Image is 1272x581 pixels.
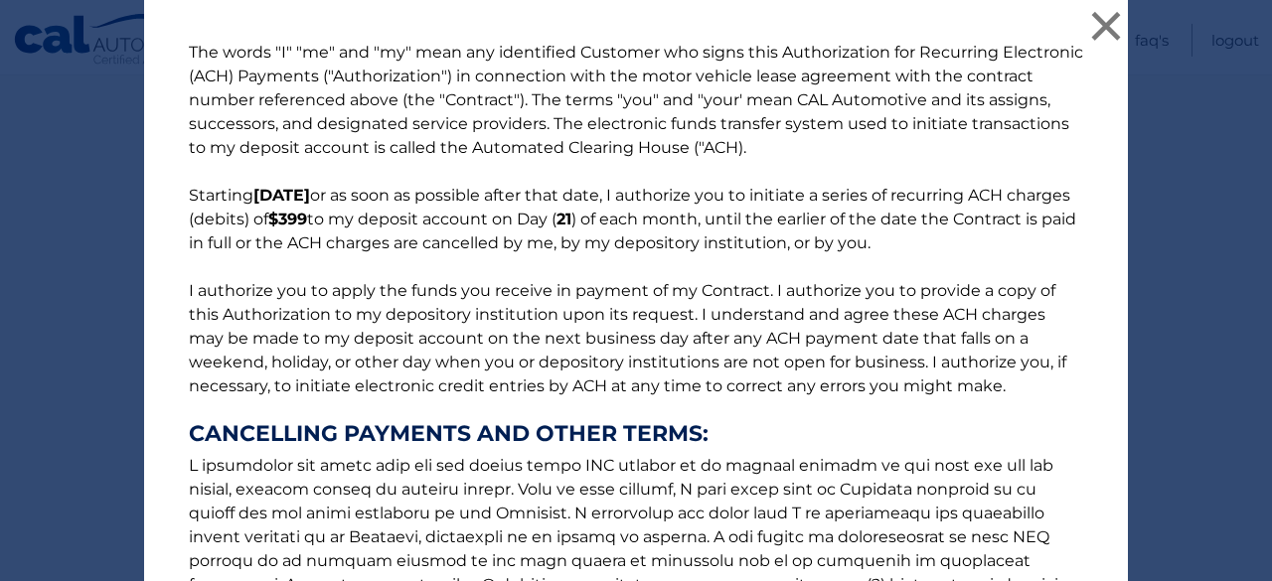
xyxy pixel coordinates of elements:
[1086,6,1126,46] button: ×
[253,186,310,205] b: [DATE]
[556,210,571,228] b: 21
[189,422,1083,446] strong: CANCELLING PAYMENTS AND OTHER TERMS:
[268,210,307,228] b: $399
